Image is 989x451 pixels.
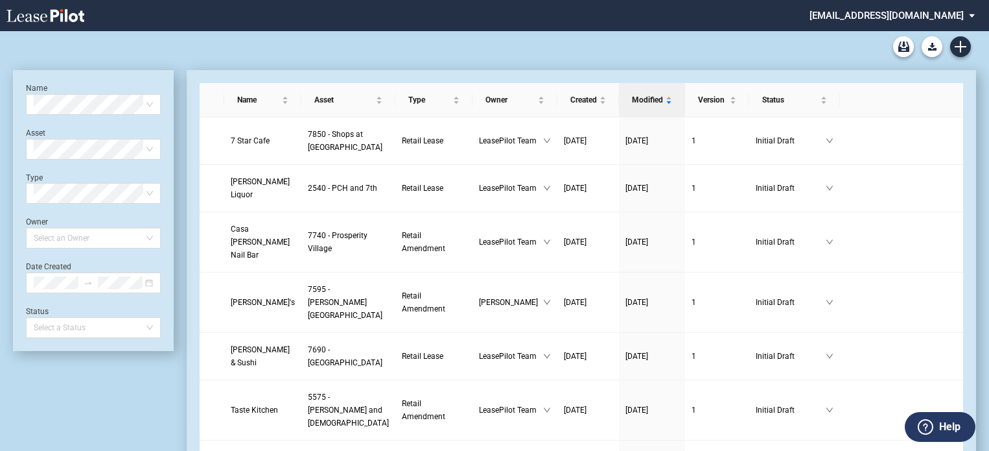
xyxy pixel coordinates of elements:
span: Modified [632,93,663,106]
span: Status [762,93,818,106]
span: [DATE] [564,406,587,415]
span: LeasePilot Team [479,236,543,249]
span: [DATE] [564,298,587,307]
a: Archive [893,36,914,57]
span: down [543,406,551,414]
span: 5575 - Sepulveda and Pigott [308,393,389,428]
span: Retail Lease [402,136,443,145]
th: Owner [472,83,557,117]
a: [DATE] [564,350,612,363]
a: 7 Star Cafe [231,134,295,147]
a: 7690 - [GEOGRAPHIC_DATA] [308,343,389,369]
span: LeasePilot Team [479,182,543,195]
span: swap-right [84,278,93,287]
label: Status [26,307,49,316]
a: Retail Amendment [402,289,465,315]
a: [DATE] [625,296,679,309]
span: LeasePilot Team [479,404,543,417]
span: [DATE] [625,184,648,193]
span: 1 [692,136,696,145]
span: down [543,238,551,246]
span: [DATE] [564,184,587,193]
label: Date Created [26,262,71,271]
span: Retail Amendment [402,231,445,253]
span: 1 [692,298,696,307]
th: Status [749,83,840,117]
a: [DATE] [625,182,679,195]
a: 1 [692,350,743,363]
span: 7 Star Cafe [231,136,270,145]
span: [DATE] [625,298,648,307]
span: [DATE] [564,238,587,247]
a: Casa [PERSON_NAME] Nail Bar [231,223,295,262]
a: 1 [692,296,743,309]
span: Clark’s Liquor [231,177,290,199]
span: Ruven's [231,298,295,307]
a: 1 [692,134,743,147]
label: Name [26,84,47,93]
span: [DATE] [625,136,648,145]
span: down [826,299,833,306]
span: Initial Draft [756,134,826,147]
span: Version [698,93,727,106]
span: Retail Lease [402,352,443,361]
span: [DATE] [625,406,648,415]
span: Hibachi & Sushi [231,345,290,367]
span: down [543,299,551,306]
th: Modified [619,83,685,117]
a: Retail Amendment [402,229,465,255]
th: Version [685,83,749,117]
a: 7595 - [PERSON_NAME][GEOGRAPHIC_DATA] [308,283,389,322]
span: Initial Draft [756,404,826,417]
span: down [826,406,833,414]
a: [DATE] [564,134,612,147]
span: [DATE] [564,136,587,145]
span: Name [237,93,279,106]
label: Help [939,419,960,435]
span: [DATE] [625,238,648,247]
span: [PERSON_NAME] [479,296,543,309]
a: [DATE] [625,404,679,417]
a: 7740 - Prosperity Village [308,229,389,255]
th: Name [224,83,301,117]
md-menu: Download Blank Form List [918,36,946,57]
span: 2540 - PCH and 7th [308,184,377,193]
span: Taste Kitchen [231,406,278,415]
th: Created [557,83,619,117]
th: Type [395,83,472,117]
span: Initial Draft [756,236,826,249]
a: 1 [692,404,743,417]
a: 1 [692,236,743,249]
span: Retail Amendment [402,291,445,313]
span: down [543,184,551,192]
span: LeasePilot Team [479,350,543,363]
span: [DATE] [625,352,648,361]
span: Owner [485,93,535,106]
a: 2540 - PCH and 7th [308,182,389,195]
span: Initial Draft [756,296,826,309]
span: to [84,278,93,287]
th: Asset [301,83,395,117]
span: 7690 - Old Town [308,345,382,367]
span: Type [408,93,450,106]
a: Create new document [950,36,971,57]
a: [DATE] [564,296,612,309]
span: Initial Draft [756,350,826,363]
span: 1 [692,238,696,247]
a: Retail Amendment [402,397,465,423]
a: [DATE] [625,350,679,363]
label: Asset [26,128,45,138]
a: Retail Lease [402,350,465,363]
span: 1 [692,352,696,361]
a: 1 [692,182,743,195]
label: Type [26,173,43,182]
span: Initial Draft [756,182,826,195]
a: 7850 - Shops at [GEOGRAPHIC_DATA] [308,128,389,154]
span: down [826,184,833,192]
span: LeasePilot Team [479,134,543,147]
span: [DATE] [564,352,587,361]
span: 1 [692,406,696,415]
a: Taste Kitchen [231,404,295,417]
a: [DATE] [564,404,612,417]
button: Help [905,412,975,442]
